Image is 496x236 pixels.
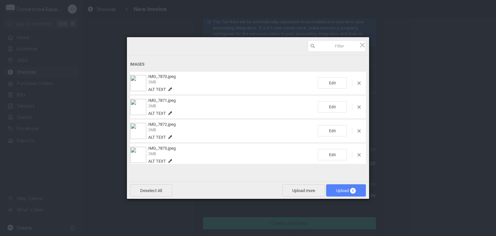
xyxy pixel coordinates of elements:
input: Filter [308,40,366,52]
span: Alt text [148,159,166,164]
img: e11b2746-ca10-4c6f-aa1d-b922bed712a7 [130,75,146,91]
span: 3MB [148,128,156,132]
span: Alt text [148,111,166,116]
span: Edit [318,101,347,113]
span: IMG_7875.jpeg [148,146,176,151]
span: Edit [318,149,347,160]
img: c180428a-4ab7-47bf-a1cb-e85be63deb00 [130,123,146,139]
span: Alt text [148,87,166,92]
div: IMG_7871.jpeg [146,98,318,116]
span: Click here or hit ESC to close picker [359,41,366,48]
span: Upload [336,188,356,193]
span: 3MB [148,152,156,156]
img: 966084bd-d5a3-4a4a-bb1c-1fc817b69cc0 [130,147,146,163]
span: Upload more [282,184,325,197]
span: IMG_7872.jpeg [148,122,176,127]
span: Alt text [148,135,166,140]
div: Images [130,59,366,70]
div: IMG_7872.jpeg [146,122,318,140]
img: c8959830-1ed4-40cc-ac67-f29e3b78ad7c [130,99,146,115]
div: IMG_7870.jpeg [146,74,318,92]
div: IMG_7875.jpeg [146,146,318,164]
span: IMG_7871.jpeg [148,98,176,103]
span: Deselect All [130,184,172,197]
span: Upload6 [326,184,366,197]
span: 3MB [148,104,156,108]
span: 6 [350,188,356,194]
span: IMG_7870.jpeg [148,74,176,79]
span: 3MB [148,80,156,84]
span: Edit [318,125,347,136]
span: Edit [318,77,347,89]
